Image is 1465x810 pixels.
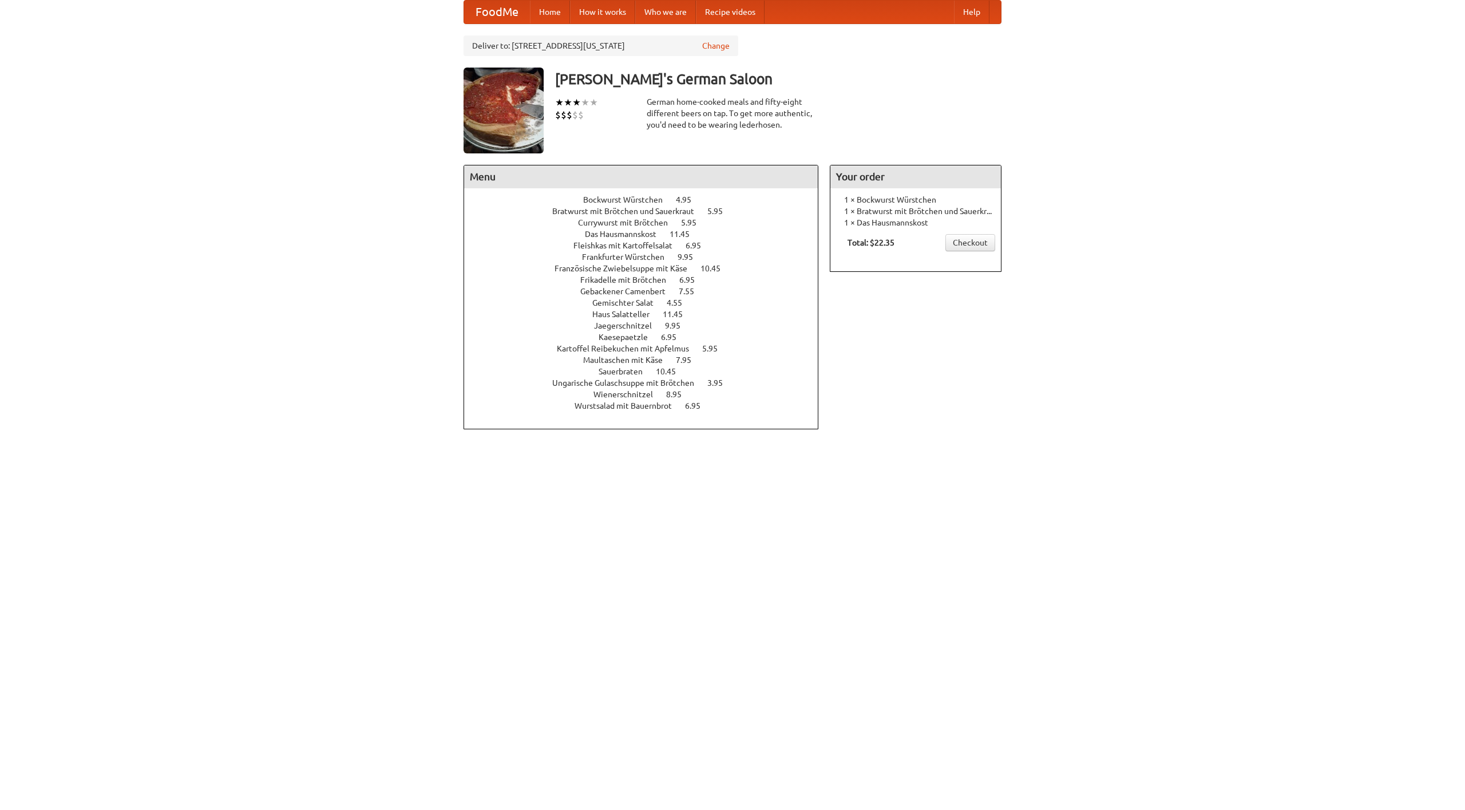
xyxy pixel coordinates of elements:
li: $ [578,109,584,121]
span: 5.95 [681,218,708,227]
a: Ungarische Gulaschsuppe mit Brötchen 3.95 [552,378,744,388]
span: 4.95 [676,195,703,204]
span: 11.45 [663,310,694,319]
span: Frankfurter Würstchen [582,252,676,262]
a: Fleishkas mit Kartoffelsalat 6.95 [573,241,722,250]
a: Jaegerschnitzel 9.95 [594,321,702,330]
span: Gebackener Camenbert [580,287,677,296]
li: 1 × Bockwurst Würstchen [836,194,995,206]
a: Sauerbraten 10.45 [599,367,697,376]
a: Home [530,1,570,23]
li: 1 × Bratwurst mit Brötchen und Sauerkraut [836,206,995,217]
img: angular.jpg [464,68,544,153]
span: 6.95 [686,241,712,250]
a: Help [954,1,989,23]
span: Sauerbraten [599,367,654,376]
span: 9.95 [678,252,704,262]
a: Change [702,40,730,52]
a: Kartoffel Reibekuchen mit Apfelmus 5.95 [557,344,739,353]
span: 11.45 [670,230,701,239]
span: Kartoffel Reibekuchen mit Apfelmus [557,344,700,353]
a: Wurstsalad mit Bauernbrot 6.95 [575,401,722,410]
span: 6.95 [685,401,712,410]
a: Maultaschen mit Käse 7.95 [583,355,712,365]
span: Bratwurst mit Brötchen und Sauerkraut [552,207,706,216]
a: Kaesepaetzle 6.95 [599,333,698,342]
a: Gemischter Salat 4.55 [592,298,703,307]
span: 3.95 [707,378,734,388]
span: Das Hausmannskost [585,230,668,239]
a: Currywurst mit Brötchen 5.95 [578,218,718,227]
a: Haus Salatteller 11.45 [592,310,704,319]
li: $ [567,109,572,121]
a: Gebackener Camenbert 7.55 [580,287,715,296]
b: Total: $22.35 [848,238,894,247]
span: 4.55 [667,298,694,307]
a: Frikadelle mit Brötchen 6.95 [580,275,716,285]
a: Frankfurter Würstchen 9.95 [582,252,714,262]
span: 7.55 [679,287,706,296]
span: 6.95 [661,333,688,342]
span: Haus Salatteller [592,310,661,319]
h4: Menu [464,165,818,188]
span: 10.45 [700,264,732,273]
span: 9.95 [665,321,692,330]
li: $ [561,109,567,121]
span: 6.95 [679,275,706,285]
a: Recipe videos [696,1,765,23]
span: 5.95 [702,344,729,353]
span: 8.95 [666,390,693,399]
span: Frikadelle mit Brötchen [580,275,678,285]
a: How it works [570,1,635,23]
div: Deliver to: [STREET_ADDRESS][US_STATE] [464,35,738,56]
a: Who we are [635,1,696,23]
span: Maultaschen mit Käse [583,355,674,365]
li: ★ [555,96,564,109]
h3: [PERSON_NAME]'s German Saloon [555,68,1001,90]
li: ★ [589,96,598,109]
div: German home-cooked meals and fifty-eight different beers on tap. To get more authentic, you'd nee... [647,96,818,131]
a: Das Hausmannskost 11.45 [585,230,711,239]
span: Kaesepaetzle [599,333,659,342]
span: Gemischter Salat [592,298,665,307]
span: Ungarische Gulaschsuppe mit Brötchen [552,378,706,388]
li: $ [555,109,561,121]
span: Wienerschnitzel [593,390,664,399]
a: Bratwurst mit Brötchen und Sauerkraut 5.95 [552,207,744,216]
span: Französische Zwiebelsuppe mit Käse [555,264,699,273]
a: Bockwurst Würstchen 4.95 [583,195,712,204]
span: 5.95 [707,207,734,216]
li: ★ [581,96,589,109]
li: ★ [564,96,572,109]
li: $ [572,109,578,121]
span: Currywurst mit Brötchen [578,218,679,227]
li: ★ [572,96,581,109]
li: 1 × Das Hausmannskost [836,217,995,228]
a: Französische Zwiebelsuppe mit Käse 10.45 [555,264,742,273]
span: Fleishkas mit Kartoffelsalat [573,241,684,250]
span: Wurstsalad mit Bauernbrot [575,401,683,410]
h4: Your order [830,165,1001,188]
span: 7.95 [676,355,703,365]
span: Bockwurst Würstchen [583,195,674,204]
a: Wienerschnitzel 8.95 [593,390,703,399]
span: 10.45 [656,367,687,376]
a: Checkout [945,234,995,251]
a: FoodMe [464,1,530,23]
span: Jaegerschnitzel [594,321,663,330]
